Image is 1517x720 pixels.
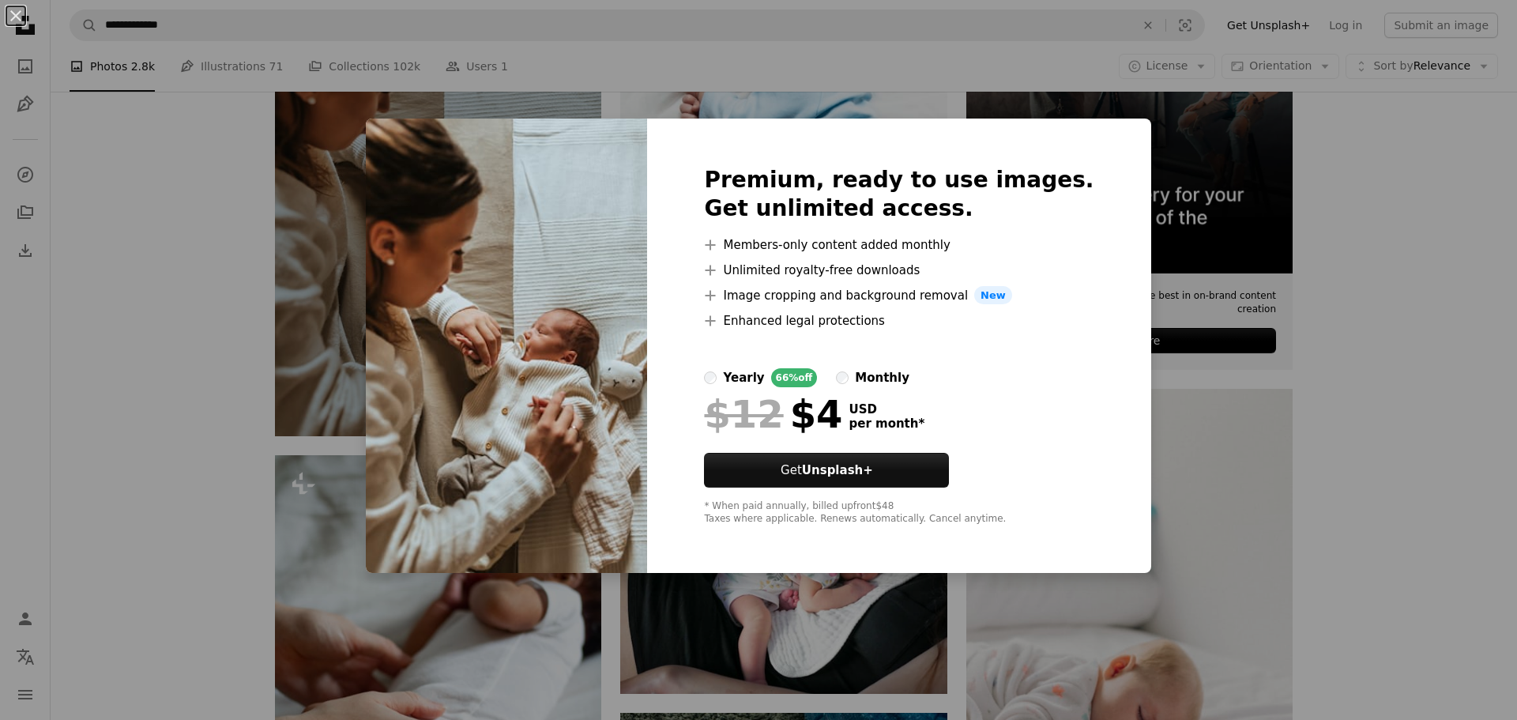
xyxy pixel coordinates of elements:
[836,371,849,384] input: monthly
[802,463,873,477] strong: Unsplash+
[704,236,1094,254] li: Members-only content added monthly
[723,368,764,387] div: yearly
[704,286,1094,305] li: Image cropping and background removal
[771,368,818,387] div: 66% off
[704,453,949,488] button: GetUnsplash+
[704,261,1094,280] li: Unlimited royalty-free downloads
[849,417,924,431] span: per month *
[704,394,783,435] span: $12
[704,371,717,384] input: yearly66%off
[366,119,647,574] img: premium_photo-1679398795045-c4b7ef2a2268
[704,500,1094,526] div: * When paid annually, billed upfront $48 Taxes where applicable. Renews automatically. Cancel any...
[704,394,842,435] div: $4
[974,286,1012,305] span: New
[704,166,1094,223] h2: Premium, ready to use images. Get unlimited access.
[704,311,1094,330] li: Enhanced legal protections
[855,368,909,387] div: monthly
[849,402,924,417] span: USD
